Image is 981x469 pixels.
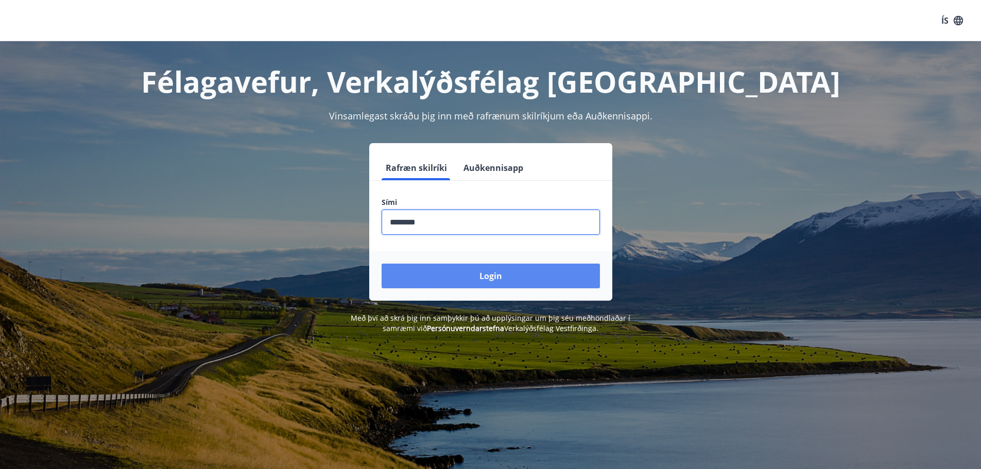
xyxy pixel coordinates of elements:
[427,323,504,333] a: Persónuverndarstefna
[936,11,969,30] button: ÍS
[382,264,600,288] button: Login
[132,62,849,101] h1: Félagavefur, Verkalýðsfélag [GEOGRAPHIC_DATA]
[329,110,652,122] span: Vinsamlegast skráðu þig inn með rafrænum skilríkjum eða Auðkennisappi.
[459,155,527,180] button: Auðkennisapp
[382,155,451,180] button: Rafræn skilríki
[351,313,630,333] span: Með því að skrá þig inn samþykkir þú að upplýsingar um þig séu meðhöndlaðar í samræmi við Verkalý...
[382,197,600,207] label: Sími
